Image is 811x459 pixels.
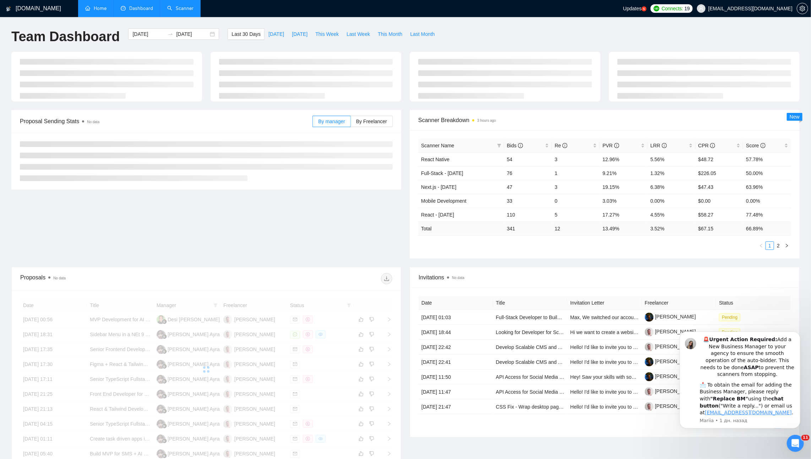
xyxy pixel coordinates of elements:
span: filter [496,140,503,151]
td: Develop Scalable CMS and AI-Driven Landing Page System [493,355,568,370]
td: API Access for Social Media Platforms (Linkedin, Google My Business) [493,370,568,384]
span: No data [452,276,464,280]
a: 5 [642,6,647,11]
td: API Access for Social Media Platforms (Linkedin, Google My Business) [493,384,568,399]
span: right [785,244,789,248]
button: Last 30 Days [228,28,265,40]
a: Next.js - [DATE] [421,184,456,190]
a: Develop Scalable CMS and AI-Driven Landing Page System [496,344,629,350]
span: This Month [378,30,402,38]
li: Next Page [783,241,791,250]
td: 12.96% [600,152,648,166]
span: Connects: [662,5,683,12]
span: No data [87,120,99,124]
a: [PERSON_NAME] [645,359,696,364]
span: Last Month [410,30,435,38]
a: React Native [421,157,450,162]
img: c1ZAl1EzqplJ6HVbTzAtIpEESb7gp-dVrLmhmqpJ5h9qWpRFx77WLanexiBJnQLUxl [645,357,654,366]
button: Last Month [406,28,439,40]
iframe: Intercom live chat [787,435,804,452]
span: info-circle [562,143,567,148]
span: Dashboard [129,5,153,11]
span: [DATE] [292,30,307,38]
td: 3.52 % [648,222,696,235]
td: [DATE] 18:44 [419,325,493,340]
img: c1hWRluuE0k0gEtYUsY2SGGQBnhAhDGryqfTiRJYuAKRgm-gS8TrT1RNEKHF07fLq- [645,343,654,351]
span: Bids [507,143,523,148]
td: 3 [552,152,600,166]
span: [DATE] [268,30,284,38]
span: Last 30 Days [232,30,261,38]
td: 110 [504,208,552,222]
time: 3 hours ago [477,119,496,122]
a: [PERSON_NAME] [645,314,696,319]
a: React - [DATE] [421,212,454,218]
button: setting [797,3,808,14]
td: 6.38% [648,180,696,194]
button: This Month [374,28,406,40]
td: $0.00 [696,194,744,208]
th: Date [419,296,493,310]
span: Last Week [347,30,370,38]
img: upwork-logo.png [654,6,659,11]
td: 5.56% [648,152,696,166]
th: Invitation Letter [567,296,642,310]
a: Full-Stack Developer to Build Scalable CMS with Supabase, Vercel, and AI-Enhanced Scraping [496,315,706,320]
span: New [790,114,800,120]
span: info-circle [614,143,619,148]
td: CSS Fix - Wrap desktop page text on mobile devices [493,399,568,414]
a: setting [797,6,808,11]
a: homeHome [85,5,107,11]
li: 2 [774,241,783,250]
td: [DATE] 11:50 [419,370,493,384]
td: 63.96% [743,180,791,194]
span: to [168,31,173,37]
span: This Week [315,30,339,38]
span: Scanner Breakdown [418,116,791,125]
td: $ 67.15 [696,222,744,235]
h1: Team Dashboard [11,28,120,45]
th: Freelancer [642,296,717,310]
td: 1.32% [648,166,696,180]
td: 12 [552,222,600,235]
th: Status [716,296,791,310]
td: 33 [504,194,552,208]
span: swap-right [168,31,173,37]
img: c1hWRluuE0k0gEtYUsY2SGGQBnhAhDGryqfTiRJYuAKRgm-gS8TrT1RNEKHF07fLq- [645,387,654,396]
td: 4.55% [648,208,696,222]
span: Mobile Development [421,198,467,204]
a: 1 [766,242,774,250]
span: Proposal Sending Stats [20,117,312,126]
a: [PERSON_NAME] [645,329,696,334]
td: 54 [504,152,552,166]
td: 17.27% [600,208,648,222]
span: filter [497,143,501,148]
span: user [699,6,704,11]
span: No data [53,276,66,280]
td: [DATE] 22:42 [419,340,493,355]
td: 0.00% [648,194,696,208]
a: API Access for Social Media Platforms (Linkedin, Google My Business) [496,389,652,395]
td: 66.89 % [743,222,791,235]
td: [DATE] 11:47 [419,384,493,399]
td: 13.49 % [600,222,648,235]
td: 9.21% [600,166,648,180]
a: Full-Stack - [DATE] [421,170,463,176]
td: 47 [504,180,552,194]
img: c1ZAl1EzqplJ6HVbTzAtIpEESb7gp-dVrLmhmqpJ5h9qWpRFx77WLanexiBJnQLUxl [645,372,654,381]
button: This Week [311,28,343,40]
td: 77.48% [743,208,791,222]
span: Score [746,143,765,148]
td: [DATE] 01:03 [419,310,493,325]
span: Re [555,143,567,148]
text: 5 [643,7,645,11]
span: dashboard [121,6,126,11]
td: Develop Scalable CMS and AI-Driven Landing Page System [493,340,568,355]
span: PVR [603,143,619,148]
td: 0.00% [743,194,791,208]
